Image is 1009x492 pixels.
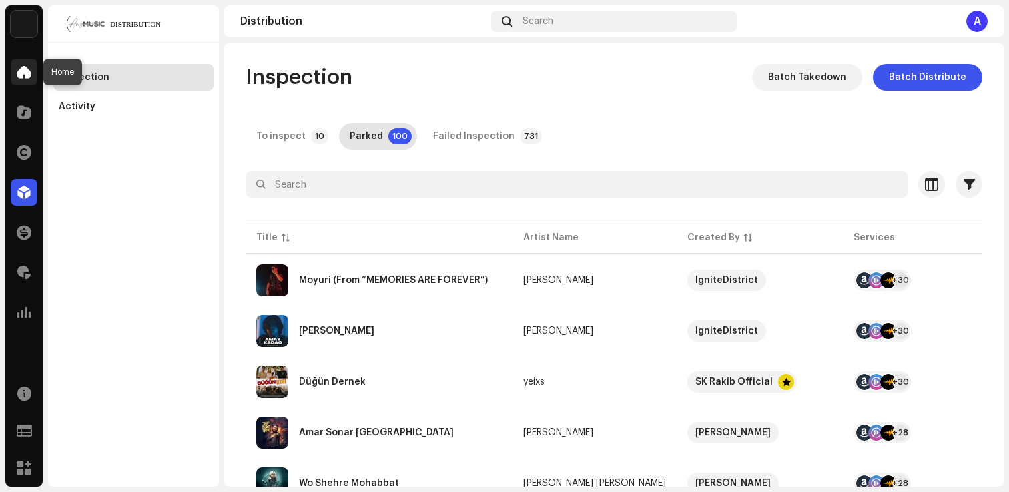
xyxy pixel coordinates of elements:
[892,374,908,390] div: +30
[256,264,288,296] img: c0c2b2f2-e440-4b80-82d5-d257fa2ca6e6
[523,428,666,437] span: Abdullah Al Muazz Rifat
[350,123,383,150] div: Parked
[687,231,740,244] div: Created By
[523,479,666,488] span: Abul Kalam Nesary
[299,276,488,285] div: Moyuri (From “MEMORIES ARE FOREVER”)
[256,315,288,347] img: eedc0c0e-4ca9-4727-9d24-4932d890262c
[246,171,908,198] input: Search
[299,377,366,387] div: Düğün Dernek
[299,479,399,488] div: Wo Shehre Mohabbat
[11,11,37,37] img: bb356b9b-6e90-403f-adc8-c282c7c2e227
[256,123,306,150] div: To inspect
[59,72,109,83] div: Inspection
[695,320,758,342] div: IgniteDistrict
[889,64,966,91] span: Batch Distribute
[520,128,542,144] p-badge: 731
[523,16,553,27] span: Search
[873,64,982,91] button: Batch Distribute
[256,417,288,449] img: 27cd37d9-da0a-448e-a7d6-595a192f1a11
[695,371,773,393] div: SK Rakib Official
[523,377,545,387] div: yeixs
[966,11,988,32] div: A
[523,479,666,488] div: [PERSON_NAME] [PERSON_NAME]
[892,323,908,339] div: +30
[768,64,846,91] span: Batch Takedown
[53,64,214,91] re-m-nav-item: Inspection
[687,320,832,342] span: IgniteDistrict
[523,276,666,285] span: Tanveer Evan
[240,16,486,27] div: Distribution
[523,326,666,336] span: Ariyan Chowdhury
[752,64,862,91] button: Batch Takedown
[523,428,593,437] div: [PERSON_NAME]
[687,371,832,393] span: SK Rakib Official
[892,272,908,288] div: +30
[256,231,278,244] div: Title
[892,475,908,491] div: +28
[687,422,832,443] span: Abdullah Al Muazz Rifat
[256,366,288,398] img: 723a1f07-f5af-4cc0-ac38-36ad9002f9d6
[53,93,214,120] re-m-nav-item: Activity
[246,64,352,91] span: Inspection
[523,377,666,387] span: yeixs
[695,270,758,291] div: IgniteDistrict
[523,276,593,285] div: [PERSON_NAME]
[687,270,832,291] span: IgniteDistrict
[695,422,771,443] div: [PERSON_NAME]
[433,123,515,150] div: Failed Inspection
[388,128,412,144] p-badge: 100
[523,326,593,336] div: [PERSON_NAME]
[299,326,374,336] div: Amay Kadao
[311,128,328,144] p-badge: 10
[299,428,454,437] div: Amar Sonar Bangladesh
[59,101,95,112] div: Activity
[892,425,908,441] div: +28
